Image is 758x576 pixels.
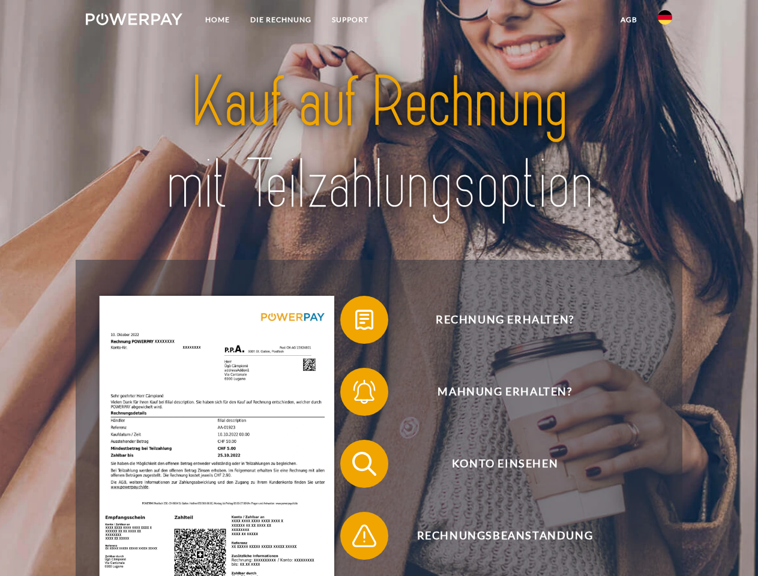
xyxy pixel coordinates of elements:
button: Mahnung erhalten? [340,368,652,416]
img: qb_search.svg [349,449,379,479]
img: qb_bell.svg [349,377,379,407]
span: Mahnung erhalten? [358,368,652,416]
button: Konto einsehen [340,440,652,488]
a: agb [610,9,648,31]
button: Rechnung erhalten? [340,296,652,344]
a: Home [195,9,240,31]
img: de [658,10,672,25]
button: Rechnungsbeanstandung [340,512,652,560]
span: Rechnung erhalten? [358,296,652,344]
a: DIE RECHNUNG [240,9,322,31]
span: Konto einsehen [358,440,652,488]
img: title-powerpay_de.svg [115,58,643,230]
span: Rechnungsbeanstandung [358,512,652,560]
img: qb_warning.svg [349,521,379,551]
img: qb_bill.svg [349,305,379,335]
a: SUPPORT [322,9,379,31]
img: logo-powerpay-white.svg [86,13,182,25]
